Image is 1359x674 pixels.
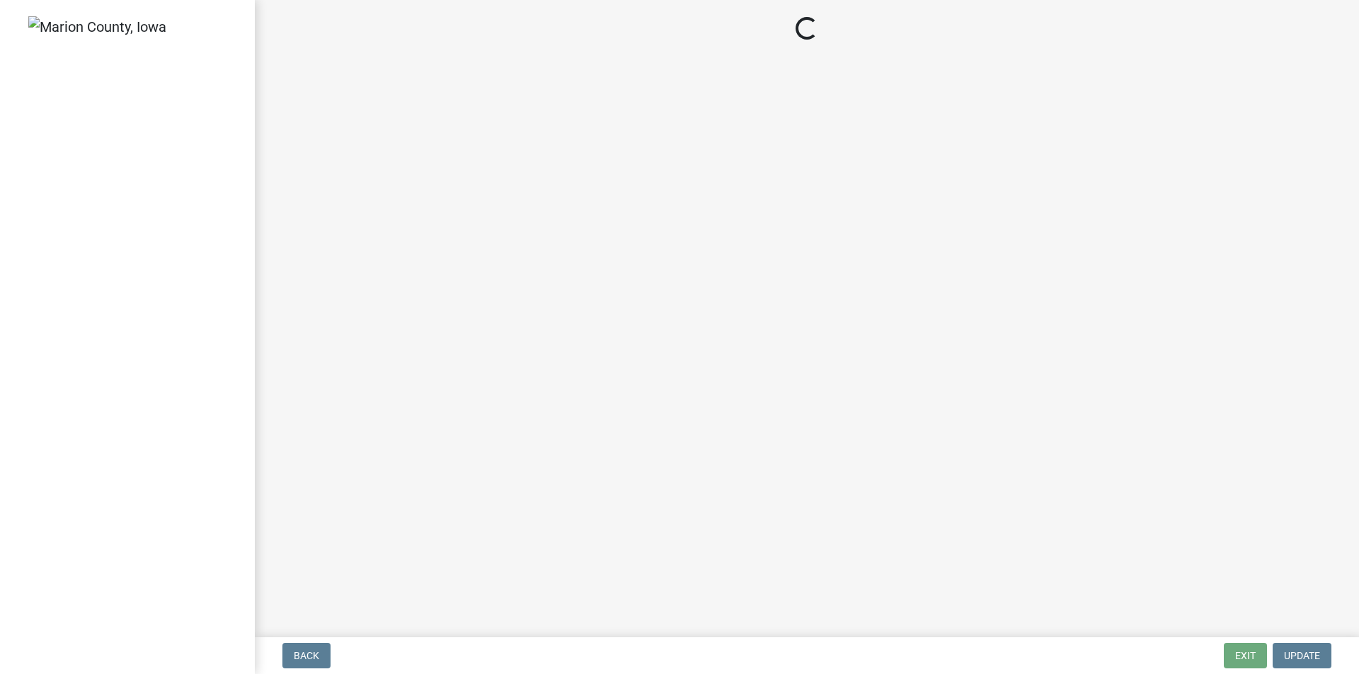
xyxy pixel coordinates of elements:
[294,650,319,661] span: Back
[282,643,331,668] button: Back
[1224,643,1267,668] button: Exit
[28,16,166,37] img: Marion County, Iowa
[1273,643,1331,668] button: Update
[1284,650,1320,661] span: Update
